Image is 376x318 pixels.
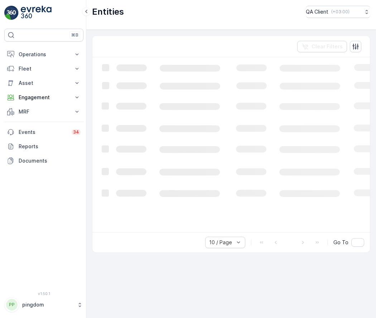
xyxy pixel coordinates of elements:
span: Go To [333,239,348,246]
p: Reports [19,143,81,150]
a: Events34 [4,125,83,139]
button: Asset [4,76,83,90]
button: Clear Filters [297,41,347,52]
button: PPpingdom [4,297,83,312]
p: Fleet [19,65,69,72]
p: ( +03:00 ) [331,9,350,15]
button: MRF [4,105,83,119]
p: MRF [19,108,69,115]
p: Entities [92,6,124,18]
p: Events [19,129,67,136]
div: PP [6,299,18,310]
button: Operations [4,47,83,62]
p: ⌘B [71,32,78,38]
img: logo [4,6,19,20]
button: QA Client(+03:00) [306,6,370,18]
p: pingdom [22,301,73,308]
p: Operations [19,51,69,58]
p: Engagement [19,94,69,101]
span: v 1.50.1 [4,291,83,296]
p: Clear Filters [312,43,343,50]
p: 34 [73,129,79,135]
button: Engagement [4,90,83,105]
a: Reports [4,139,83,154]
a: Documents [4,154,83,168]
p: Asset [19,79,69,87]
img: logo_light-DOdMpM7g.png [21,6,52,20]
p: QA Client [306,8,328,15]
button: Fleet [4,62,83,76]
p: Documents [19,157,81,164]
